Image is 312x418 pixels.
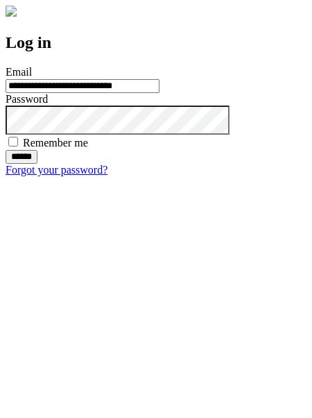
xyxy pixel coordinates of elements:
[6,6,17,17] img: logo-4e3dc11c47720685a147b03b5a06dd966a58ff35d612b21f08c02c0306f2b779.png
[6,93,48,105] label: Password
[6,66,32,78] label: Email
[23,137,88,149] label: Remember me
[6,164,107,176] a: Forgot your password?
[6,33,306,52] h2: Log in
